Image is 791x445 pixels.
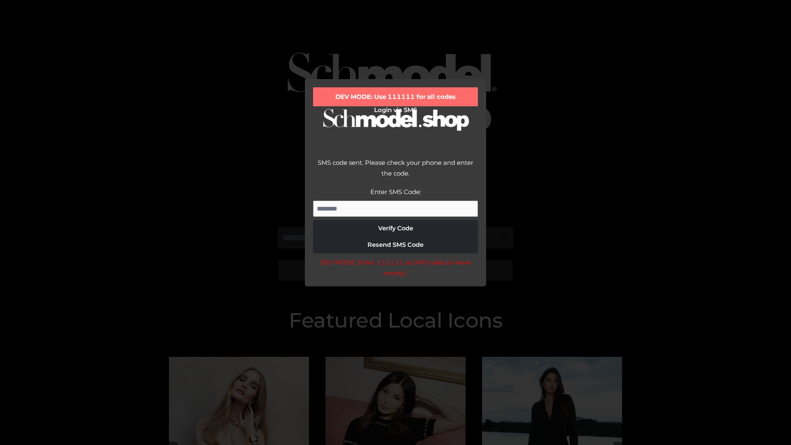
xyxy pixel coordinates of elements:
[313,157,478,187] div: SMS code sent. Please check your phone and enter the code.
[370,188,421,196] label: Enter SMS Code:
[313,257,478,278] div: DEV MODE: Enter 111111 as SMS code (or leave empty).
[313,87,478,106] div: DEV MODE: Use 111111 for all codes
[313,106,478,114] h2: Login via SMS
[313,237,478,253] button: Resend SMS Code
[313,220,478,237] button: Verify Code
